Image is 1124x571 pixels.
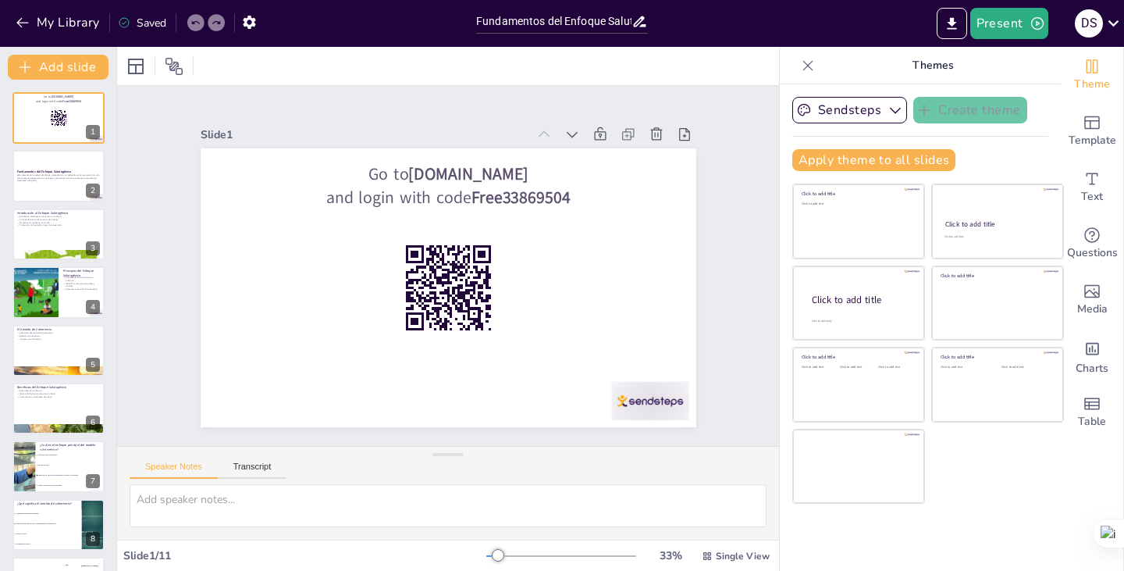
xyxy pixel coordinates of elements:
[165,57,183,76] span: Position
[12,325,105,377] div: https://cdn.sendsteps.com/images/logo/sendsteps_logo_white.pnghttps://cdn.sendsteps.com/images/lo...
[63,288,100,291] p: Fomentar el sentido de coherencia.
[878,366,913,369] div: Click to add text
[913,97,1027,123] button: Create theme
[1001,366,1051,369] div: Click to add text
[225,186,670,209] p: and login with code
[1076,360,1108,377] span: Charts
[225,163,670,187] p: Go to
[1078,413,1106,430] span: Table
[118,16,166,30] div: Saved
[840,366,875,369] div: Click to add text
[12,10,106,35] button: My Library
[63,269,100,277] p: Principios del Enfoque Salutogénico
[802,366,837,369] div: Click to add text
[86,184,100,198] div: 2
[792,149,955,171] button: Apply theme to all slides
[86,416,100,430] div: 6
[17,331,100,334] p: Definición del sentido de coherencia.
[17,223,100,227] p: Promoción de la salud en lugar de prevención.
[17,95,100,99] p: Go to
[802,354,913,360] div: Click to add title
[1061,47,1123,103] div: Change the overall theme
[17,327,100,332] p: El Sentido de Coherencia
[52,95,74,99] strong: [DOMAIN_NAME]
[1061,384,1123,441] div: Add a table
[937,8,967,39] button: Export to PowerPoint
[1067,244,1118,262] span: Questions
[38,484,104,486] span: Centrar la atención en los síntomas
[17,395,100,398] p: Fomento de un ambiente de apoyo.
[1077,301,1108,318] span: Media
[38,465,104,466] span: Ignorar la salud
[12,150,105,202] div: https://cdn.sendsteps.com/images/logo/sendsteps_logo_white.pnghttps://cdn.sendsteps.com/images/lo...
[812,293,912,306] div: Click to add title
[802,202,913,206] div: Click to add text
[123,54,148,79] div: Layout
[86,125,100,139] div: 1
[86,474,100,488] div: 7
[201,127,528,142] div: Slide 1
[941,273,1052,279] div: Click to add title
[17,179,100,182] p: Generated with [URL]
[945,219,1049,229] div: Click to add title
[941,366,990,369] div: Click to add text
[716,550,770,562] span: Single View
[941,354,1052,360] div: Click to add title
[8,55,108,80] button: Add slide
[17,501,77,506] p: ¿Qué significa el sentido de coherencia?
[12,209,105,260] div: https://cdn.sendsteps.com/images/logo/sendsteps_logo_white.pnghttps://cdn.sendsteps.com/images/lo...
[471,186,570,209] strong: Free33869504
[38,475,104,476] span: Pensar en los factores que promueven la salud y el bienestar
[1069,132,1116,149] span: Template
[820,47,1045,84] p: Themes
[15,512,80,514] span: La capacidad de ignorar problemas
[86,532,100,546] div: 8
[1075,9,1103,37] div: D S
[218,462,287,479] button: Transcript
[792,97,907,123] button: Sendsteps
[1061,328,1123,384] div: Add charts and graphs
[17,218,100,221] p: La importancia de los recursos personales.
[86,300,100,314] div: 4
[1074,76,1110,93] span: Theme
[1061,103,1123,159] div: Add ready made slides
[38,455,104,456] span: Enfocarse en la enfermedad
[17,334,100,337] p: Relación con el estrés.
[12,266,105,318] div: https://cdn.sendsteps.com/images/logo/sendsteps_logo_white.pnghttps://cdn.sendsteps.com/images/lo...
[17,211,100,216] p: Introducción al Enfoque Salutogénico
[86,241,100,255] div: 3
[123,548,486,563] div: Slide 1 / 11
[812,319,910,323] div: Click to add body
[1061,216,1123,272] div: Get real-time input from your audience
[17,173,100,179] p: Esta presentación explora el enfoque salutogénico y su aplicación en la promoción de una salud in...
[1061,272,1123,328] div: Add images, graphics, shapes or video
[476,10,631,33] input: Insert title
[1081,188,1103,205] span: Text
[970,8,1048,39] button: Present
[130,462,218,479] button: Speaker Notes
[17,392,100,395] p: Mejora del bienestar emocional y físico.
[17,337,100,341] p: Impacto en el bienestar.
[802,191,913,197] div: Click to add title
[17,215,100,218] p: El enfoque salutogénico se centra en la salud.
[63,282,100,287] p: Identificar recursos personales y sociales.
[12,441,105,492] div: 7
[63,277,100,282] p: Comprender la salud como un continuo.
[15,533,80,534] span: La falta de estrés
[408,163,528,186] strong: [DOMAIN_NAME]
[17,385,100,390] p: Beneficios del Enfoque Salutogénico
[40,444,100,452] p: ¿Cuál es el enfoque principal del modelo salutogénico?
[12,92,105,144] div: https://cdn.sendsteps.com/images/logo/sendsteps_logo_white.pnghttps://cdn.sendsteps.com/images/lo...
[17,99,100,104] p: and login with code
[86,358,100,372] div: 5
[17,170,71,173] strong: Fundamentos del Enfoque Salutogénico
[1075,8,1103,39] button: D S
[12,383,105,434] div: https://cdn.sendsteps.com/images/logo/sendsteps_logo_white.pnghttps://cdn.sendsteps.com/images/lo...
[652,548,689,563] div: 33 %
[15,523,80,524] span: La percepción de que la vida es comprensible y significativa
[17,390,100,393] p: Desarrollo de resiliencia.
[12,499,105,551] div: 8
[17,221,100,224] p: Mantener un equilibrio en la vida.
[1061,159,1123,216] div: Add text boxes
[15,543,80,544] span: La búsqueda de placer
